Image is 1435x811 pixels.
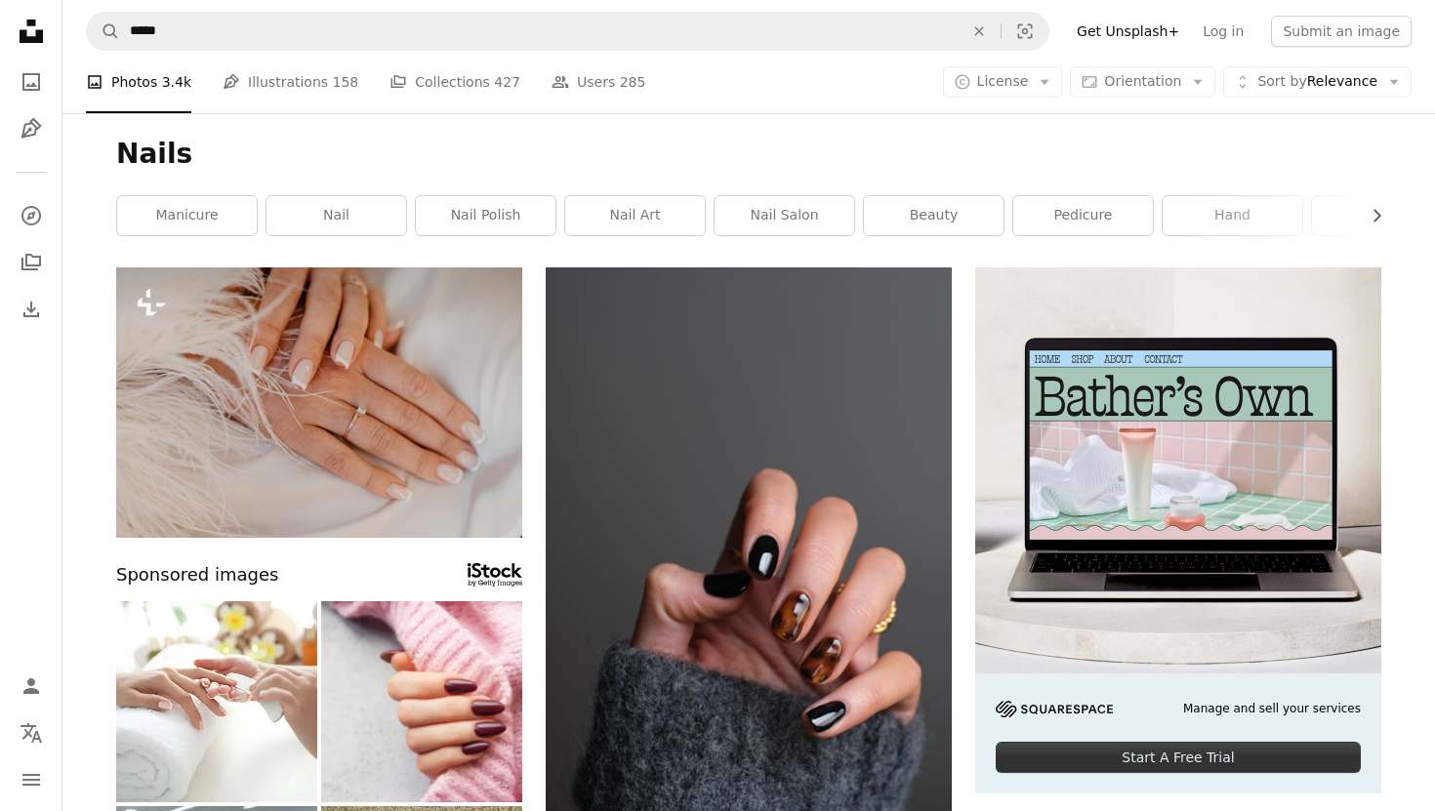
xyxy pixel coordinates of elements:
a: Manage and sell your servicesStart A Free Trial [975,267,1381,793]
button: Clear [958,13,1001,50]
h1: Nails [116,137,1381,172]
button: License [943,66,1063,98]
button: Menu [12,760,51,799]
a: manicure [117,196,257,235]
span: 427 [494,71,520,93]
img: file-1707883121023-8e3502977149image [975,267,1381,673]
a: Log in / Sign up [12,667,51,706]
span: 158 [333,71,359,93]
a: Download History [12,290,51,329]
a: Get Unsplash+ [1065,16,1191,47]
a: Explore [12,196,51,235]
span: Sort by [1257,73,1306,89]
span: Relevance [1257,72,1377,92]
a: nail [266,196,406,235]
span: 285 [620,71,646,93]
a: Collections 427 [389,51,520,113]
a: Users 285 [552,51,645,113]
button: scroll list to the right [1359,196,1381,235]
img: a close up of a person's hands with a ring [116,267,522,538]
button: Orientation [1070,66,1215,98]
div: Start A Free Trial [996,742,1361,773]
span: Orientation [1104,73,1181,89]
img: Manicure. [116,601,317,802]
span: Manage and sell your services [1183,701,1361,717]
form: Find visuals sitewide [86,12,1049,51]
a: nail polish [416,196,555,235]
a: Illustrations [12,109,51,148]
a: Photos [12,62,51,101]
a: nail art [565,196,705,235]
button: Search Unsplash [87,13,120,50]
button: Language [12,713,51,752]
a: nail salon [715,196,854,235]
a: a close up of a person's hands with a ring [116,393,522,411]
span: License [977,73,1029,89]
button: Visual search [1002,13,1048,50]
img: file-1705255347840-230a6ab5bca9image [996,701,1113,717]
a: Illustrations 158 [223,51,358,113]
a: pedicure [1013,196,1153,235]
a: Collections [12,243,51,282]
a: beauty [864,196,1004,235]
button: Submit an image [1271,16,1412,47]
button: Sort byRelevance [1223,66,1412,98]
span: Sponsored images [116,561,278,589]
a: person wearing gold ring holding black textile [546,562,952,580]
a: Log in [1191,16,1255,47]
img: Elegant woman's hand with deep burgundy nails holding a soft pink sweater against a textured back... [321,601,522,802]
a: hand [1163,196,1302,235]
